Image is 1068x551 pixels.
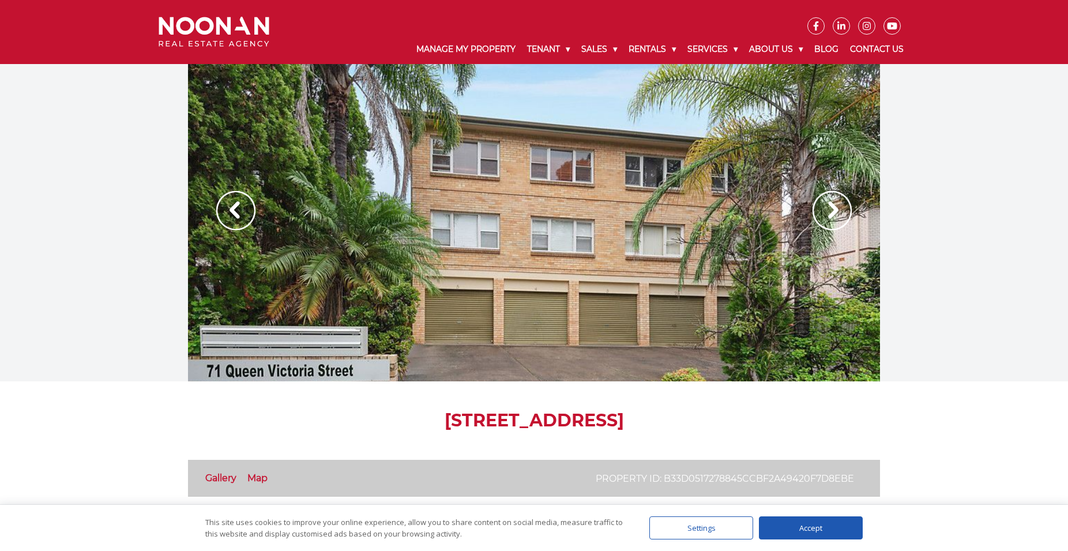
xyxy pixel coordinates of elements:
[649,516,753,539] div: Settings
[743,35,808,64] a: About Us
[247,473,268,483] a: Map
[596,471,854,486] p: Property ID: b33d0517278845ccbf2a49420f7d8ebe
[205,473,236,483] a: Gallery
[844,35,909,64] a: Contact Us
[205,516,626,539] div: This site uses cookies to improve your online experience, allow you to share content on social me...
[411,35,521,64] a: Manage My Property
[623,35,682,64] a: Rentals
[188,410,880,431] h1: [STREET_ADDRESS]
[759,516,863,539] div: Accept
[576,35,623,64] a: Sales
[813,191,852,230] img: Arrow slider
[682,35,743,64] a: Services
[159,17,269,47] img: Noonan Real Estate Agency
[521,35,576,64] a: Tenant
[216,191,255,230] img: Arrow slider
[808,35,844,64] a: Blog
